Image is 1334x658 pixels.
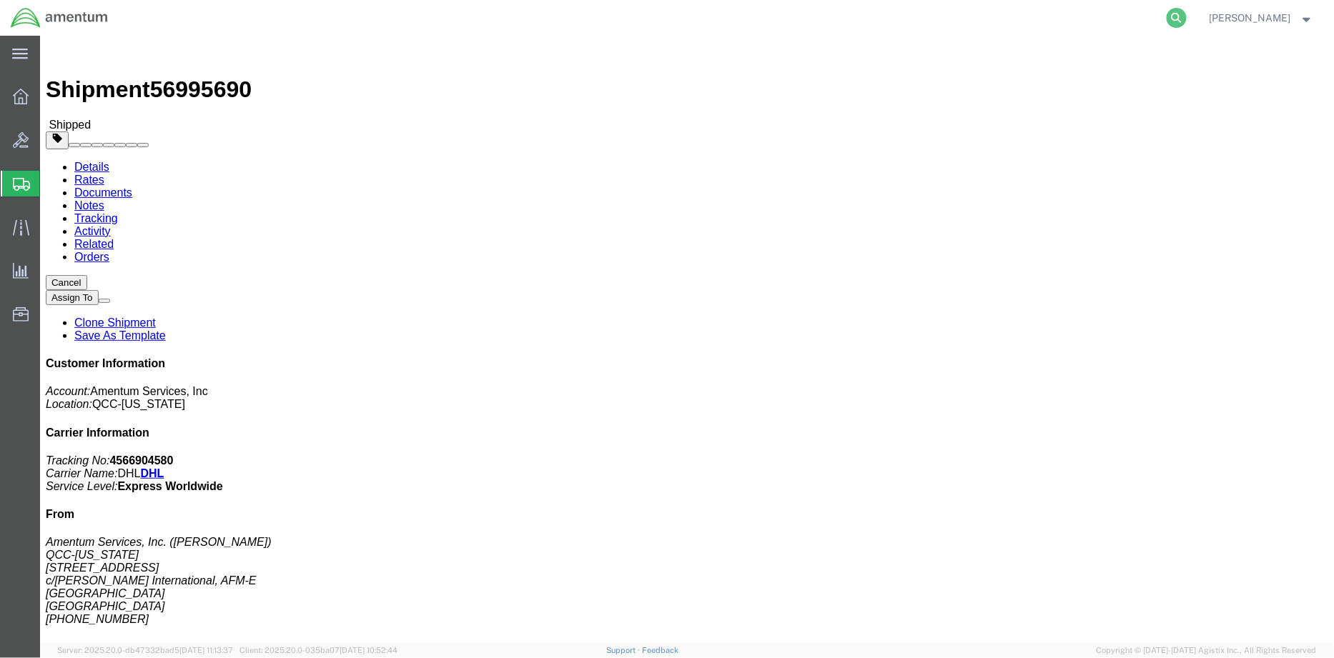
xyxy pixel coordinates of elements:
[1210,10,1291,26] span: Sammuel Ball
[239,646,397,654] span: Client: 2025.20.0-035ba07
[57,646,233,654] span: Server: 2025.20.0-db47332bad5
[340,646,397,654] span: [DATE] 10:52:44
[179,646,233,654] span: [DATE] 11:13:37
[40,36,1334,643] iframe: FS Legacy Container
[1097,644,1317,657] span: Copyright © [DATE]-[DATE] Agistix Inc., All Rights Reserved
[642,646,678,654] a: Feedback
[10,7,109,29] img: logo
[1209,9,1315,26] button: [PERSON_NAME]
[606,646,642,654] a: Support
